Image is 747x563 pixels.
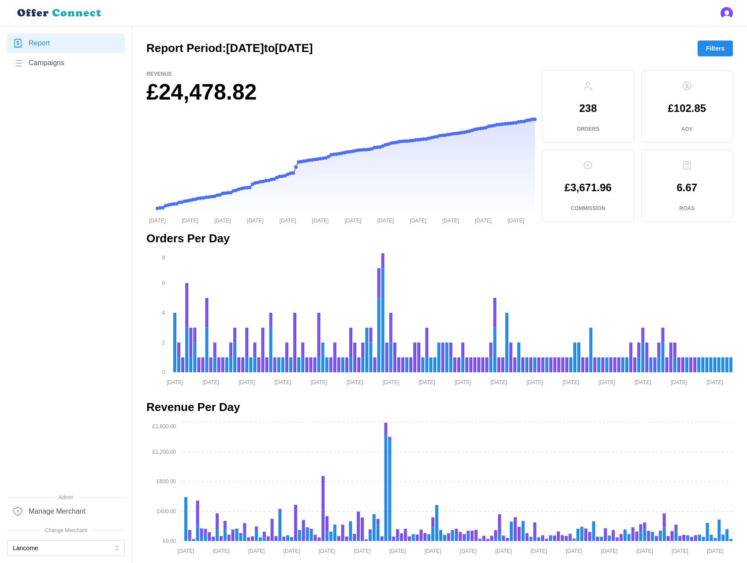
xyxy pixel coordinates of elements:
[162,280,165,286] tspan: 6
[149,217,166,223] tspan: [DATE]
[29,38,50,49] span: Report
[354,548,371,554] tspan: [DATE]
[248,548,265,554] tspan: [DATE]
[668,103,706,114] p: £102.85
[157,508,176,515] tspan: £400.00
[579,103,597,114] p: 238
[345,217,362,223] tspan: [DATE]
[681,126,693,133] p: AOV
[29,506,86,517] span: Manage Merchant
[508,217,524,223] tspan: [DATE]
[146,78,535,107] h1: £24,478.82
[310,379,327,385] tspan: [DATE]
[564,182,612,193] p: £3,671.96
[163,538,176,544] tspan: £0.00
[202,379,219,385] tspan: [DATE]
[275,379,291,385] tspan: [DATE]
[601,548,618,554] tspan: [DATE]
[7,540,125,556] button: Lancome
[383,379,400,385] tspan: [DATE]
[679,205,695,212] p: ROAS
[563,379,579,385] tspan: [DATE]
[442,217,459,223] tspan: [DATE]
[146,231,733,246] h2: Orders Per Day
[410,217,426,223] tspan: [DATE]
[389,548,406,554] tspan: [DATE]
[475,217,492,223] tspan: [DATE]
[671,379,687,385] tspan: [DATE]
[566,548,583,554] tspan: [DATE]
[495,548,512,554] tspan: [DATE]
[418,379,435,385] tspan: [DATE]
[146,400,733,415] h2: Revenue Per Day
[319,548,336,554] tspan: [DATE]
[284,548,300,554] tspan: [DATE]
[29,58,64,69] span: Campaigns
[377,217,394,223] tspan: [DATE]
[571,205,605,212] p: Commission
[153,449,176,455] tspan: £1,200.00
[530,548,547,554] tspan: [DATE]
[460,548,477,554] tspan: [DATE]
[527,379,543,385] tspan: [DATE]
[162,369,165,375] tspan: 0
[706,41,725,56] span: Filters
[213,548,230,554] tspan: [DATE]
[247,217,264,223] tspan: [DATE]
[455,379,471,385] tspan: [DATE]
[162,254,165,260] tspan: 8
[214,217,231,223] tspan: [DATE]
[490,379,507,385] tspan: [DATE]
[167,379,183,385] tspan: [DATE]
[146,70,535,78] p: Revenue
[178,548,194,554] tspan: [DATE]
[636,548,653,554] tspan: [DATE]
[312,217,329,223] tspan: [DATE]
[706,379,723,385] tspan: [DATE]
[157,478,176,485] tspan: £800.00
[7,526,125,535] span: Change Merchant
[577,126,599,133] p: Orders
[14,5,106,21] img: loyalBe Logo
[676,182,697,193] p: 6.67
[153,423,176,430] tspan: £1,600.00
[721,7,733,19] img: 's logo
[162,310,165,316] tspan: 4
[280,217,296,223] tspan: [DATE]
[598,379,615,385] tspan: [DATE]
[162,340,165,346] tspan: 2
[7,501,125,521] a: Manage Merchant
[721,7,733,19] button: Open user button
[182,217,198,223] tspan: [DATE]
[7,53,125,73] a: Campaigns
[425,548,441,554] tspan: [DATE]
[239,379,255,385] tspan: [DATE]
[635,379,651,385] tspan: [DATE]
[347,379,363,385] tspan: [DATE]
[672,548,688,554] tspan: [DATE]
[698,41,733,56] button: Filters
[7,493,125,502] span: Admin
[146,41,313,56] h2: Report Period: [DATE] to [DATE]
[7,33,125,53] a: Report
[707,548,724,554] tspan: [DATE]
